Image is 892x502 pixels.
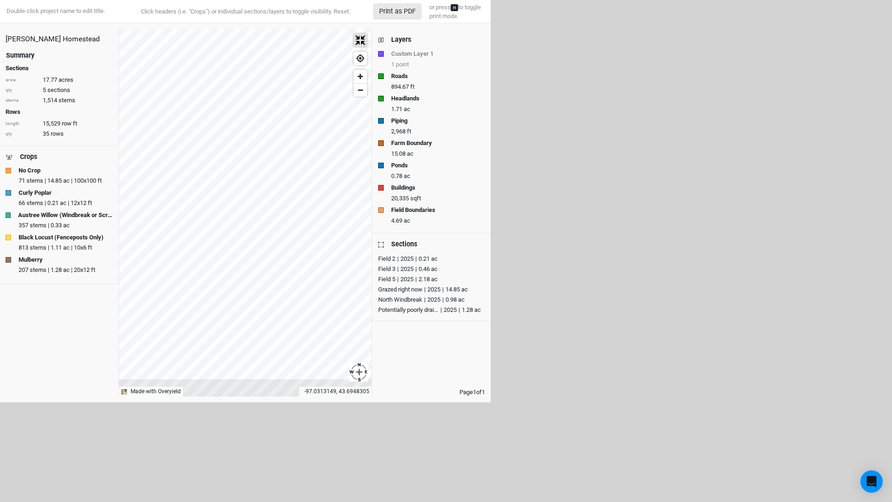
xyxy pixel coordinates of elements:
div: 813 stems | 1.11 ac | 10x6 ft [19,244,113,252]
div: qty [6,131,38,138]
div: 66 stems | 0.21 ac | 12x12 ft [19,199,113,207]
button: Field Boundaries4.69 ac [378,205,485,224]
strong: Farm Boundary [391,139,432,148]
button: Grazed right now|2025|14.85 ac [378,284,481,293]
div: 15,529 [6,119,113,128]
div: 20,335 sqft [391,194,485,203]
div: Rockafellow Homestead [6,34,113,45]
strong: Roads [391,72,408,81]
div: | [397,264,399,274]
div: 0.78 ac [391,172,485,180]
strong: Black Locust (Fenceposts Only) [19,233,104,242]
div: 17.77 [6,76,113,84]
div: Layers [391,35,411,45]
div: 357 stems | 0.33 ac [19,221,113,230]
div: | [415,254,417,264]
h4: Rows [6,108,113,116]
div: Double click project name to edit title. [5,7,105,15]
span: acres [59,76,73,84]
button: Roads894.67 ft [378,71,485,90]
span: Zoom out [354,84,367,97]
button: Buildings20,335 sqft [378,183,485,201]
div: | [424,285,426,294]
div: | [424,295,426,304]
div: 2025 0.21 ac [395,254,438,264]
span: sections [47,86,70,94]
button: Field 5|2025|2.18 ac [378,274,481,283]
strong: Custom Layer 1 [391,49,433,59]
button: Farm Boundary15.08 ac [378,138,485,157]
div: | [459,305,460,315]
strong: Piping [391,116,407,125]
div: Crops [20,152,37,162]
div: 894.67 ft [391,83,485,91]
div: 2025 1.28 ac [439,305,481,315]
div: North Windbreak [378,295,422,304]
div: Field 3 [378,264,395,274]
div: | [440,305,442,315]
button: Print as PDF [373,3,422,20]
div: | [442,285,444,294]
button: Find my location [354,52,367,65]
strong: Field Boundaries [391,205,435,215]
div: Open Intercom Messenger [860,470,883,493]
span: row ft [62,119,77,128]
strong: Curly Poplar [19,189,52,197]
div: 15.08 ac [391,150,485,158]
div: | [415,275,417,284]
div: 2025 14.85 ac [422,285,468,294]
div: 1 point [391,60,485,69]
button: Reset. [334,7,350,16]
span: rows [51,130,64,138]
div: 35 [6,130,113,138]
strong: Buildings [391,183,415,192]
button: Zoom in [354,70,367,83]
button: Zoom out [354,83,367,97]
div: 4.69 ac [391,217,485,225]
div: Sections [391,239,417,249]
div: | [397,275,399,284]
span: stems [59,96,75,105]
h4: Sections [6,65,113,72]
div: 5 [6,86,113,94]
div: Click headers (i.e. "Crops") or individual sections/layers to toggle visibility. [122,7,368,16]
div: stems [6,97,38,104]
div: 71 stems | 14.85 ac | 100x100 ft [19,177,113,185]
strong: No Crop [19,166,40,175]
button: Piping2,968 ft [378,116,485,134]
button: Custom Layer 11 point [378,49,485,67]
button: Potentially poorly drained tree crops|2025|1.28 ac [378,305,481,313]
div: area [6,77,38,84]
div: Field 5 [378,275,395,284]
button: Exit fullscreen [354,33,367,47]
div: Page 1 of 1 [372,388,491,396]
div: 207 stems | 1.28 ac | 20x12 ft [19,266,113,274]
div: 1.71 ac [391,105,485,113]
div: 2025 0.98 ac [422,295,465,304]
div: | [397,254,399,264]
strong: Headlands [391,94,420,103]
kbd: H [451,4,458,11]
div: Summary [6,51,34,60]
div: | [442,295,444,304]
div: 2025 0.46 ac [395,264,438,274]
div: Potentially poorly drained tree crops [378,305,439,315]
div: Grazed right now [378,285,422,294]
div: -97.0313149, 43.6948305 [299,387,372,396]
button: Field 3|2025|0.46 ac [378,264,481,272]
div: 1,514 [6,96,113,105]
strong: Mulberry [19,256,43,264]
button: Field 2|2025|0.21 ac [378,254,481,262]
div: 2025 2.18 ac [395,275,438,284]
button: Headlands1.71 ac [378,93,485,112]
button: Ponds0.78 ac [378,160,485,179]
div: Field 2 [378,254,395,264]
div: length [6,120,38,127]
strong: Ponds [391,161,408,170]
div: qty [6,87,38,94]
div: | [415,264,417,274]
div: 2,968 ft [391,127,485,136]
